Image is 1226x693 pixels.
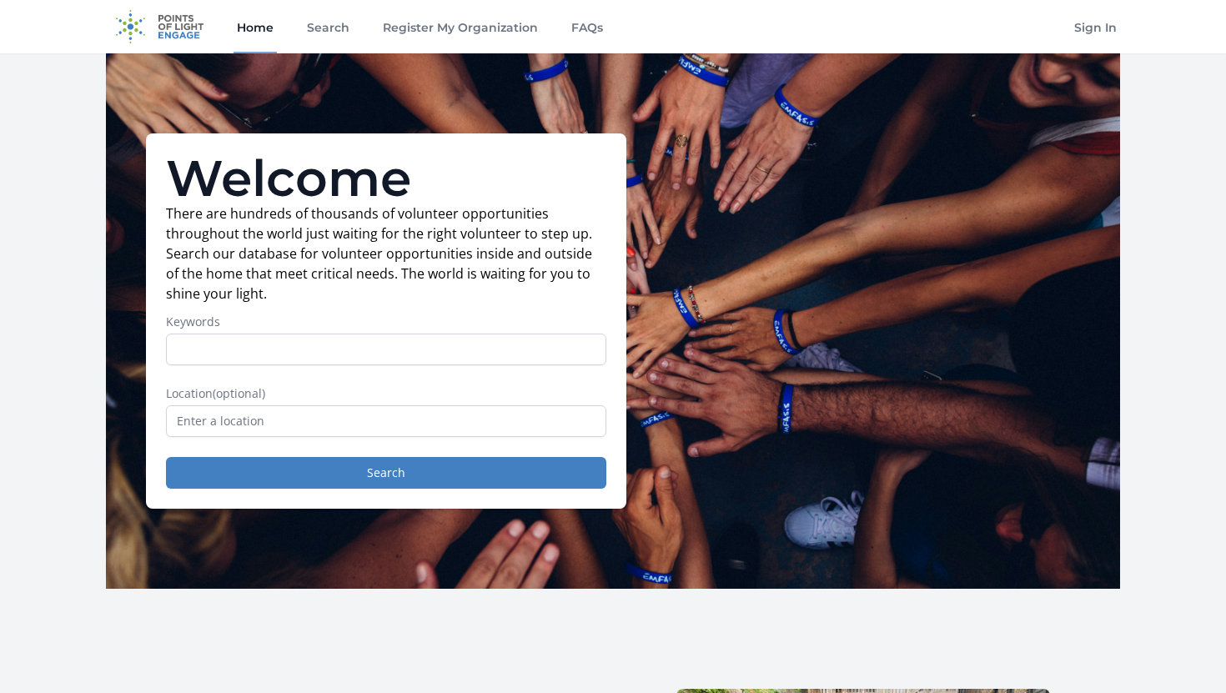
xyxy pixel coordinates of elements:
p: There are hundreds of thousands of volunteer opportunities throughout the world just waiting for ... [166,203,606,304]
button: Search [166,457,606,489]
label: Location [166,385,606,402]
label: Keywords [166,314,606,330]
h1: Welcome [166,153,606,203]
span: (optional) [213,385,265,401]
input: Enter a location [166,405,606,437]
